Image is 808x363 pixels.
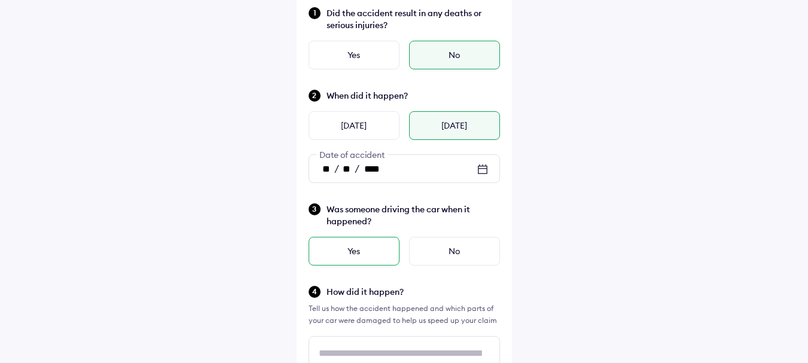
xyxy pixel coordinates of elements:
span: / [355,162,359,174]
div: Yes [309,237,400,266]
span: Did the accident result in any deaths or serious injuries? [327,7,500,31]
span: / [334,162,339,174]
div: [DATE] [409,111,500,140]
div: No [409,237,500,266]
div: No [409,41,500,69]
div: Yes [309,41,400,69]
div: [DATE] [309,111,400,140]
span: How did it happen? [327,286,500,298]
div: Tell us how the accident happened and which parts of your car were damaged to help us speed up yo... [309,303,500,327]
span: Date of accident [316,150,388,160]
span: Was someone driving the car when it happened? [327,203,500,227]
span: When did it happen? [327,90,500,102]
